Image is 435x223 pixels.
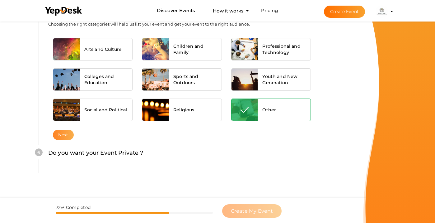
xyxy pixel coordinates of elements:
[222,204,282,218] button: Create My Event
[262,107,276,113] span: Other
[84,107,127,113] span: Social and Political
[84,46,122,52] span: Arts and Culture
[157,5,195,17] a: Discover Events
[240,106,249,114] img: tick-white.svg
[211,5,246,17] button: How it works
[231,208,273,214] span: Create My Event
[173,43,217,56] span: Children and Family
[262,73,306,86] span: Youth and New Generation
[261,5,278,17] a: Pricing
[53,130,74,140] button: Next
[48,148,143,158] label: Do you want your Event Private ?
[173,73,217,86] span: Sports and Outdoors
[35,148,43,156] div: 6
[84,73,128,86] span: Colleges and Education
[262,43,306,56] span: Professional and Technology
[324,6,365,18] button: Create Event
[376,5,388,18] img: ZD54JTZC_small.jpeg
[173,107,194,113] span: Religious
[48,21,250,27] label: Choosing the right categories will help us list your event and get your event to the right audience.
[56,204,91,211] label: 72% Completed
